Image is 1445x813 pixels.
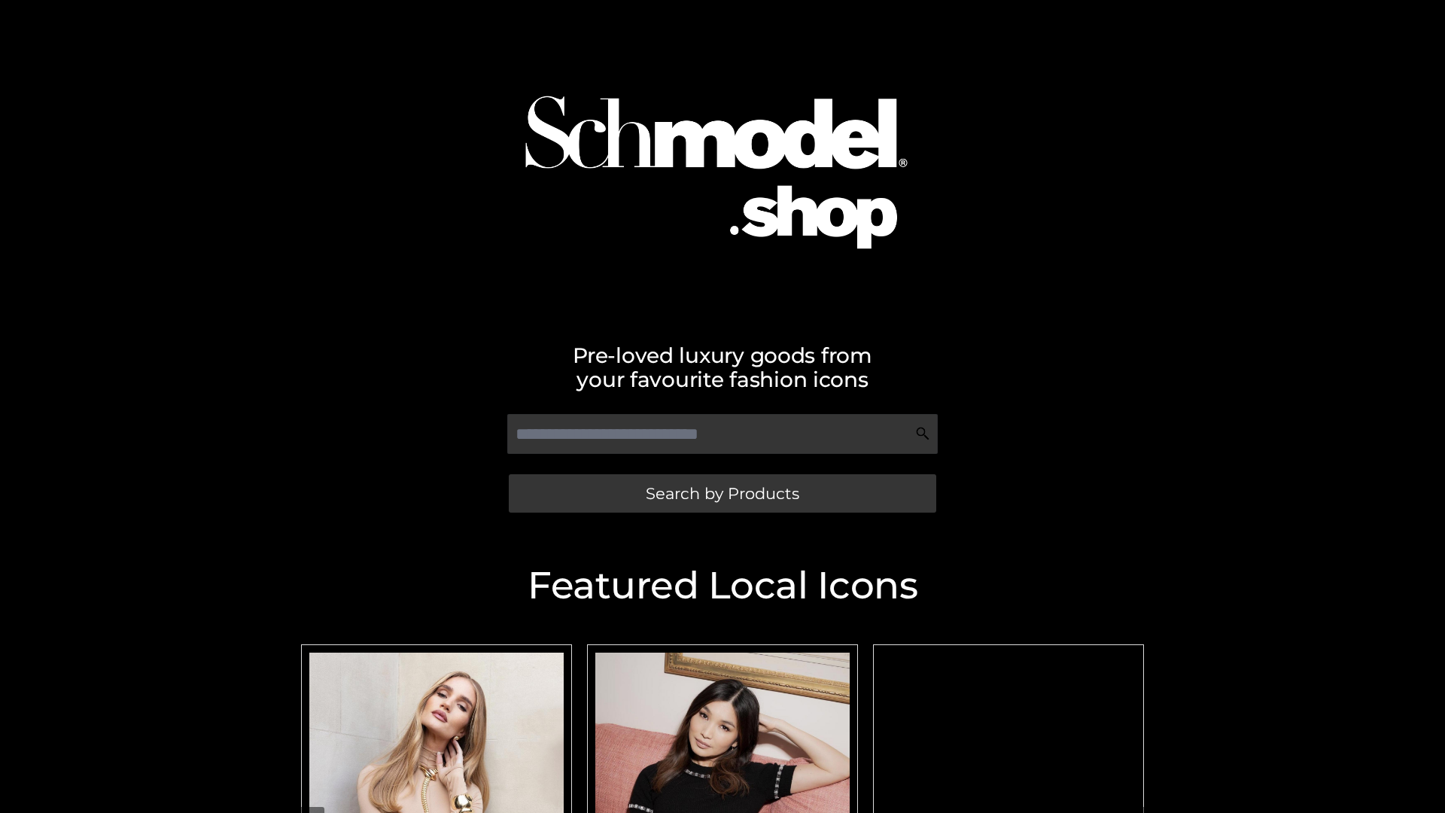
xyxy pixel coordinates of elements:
[294,343,1151,391] h2: Pre-loved luxury goods from your favourite fashion icons
[509,474,936,513] a: Search by Products
[646,486,799,501] span: Search by Products
[294,567,1151,604] h2: Featured Local Icons​
[915,426,930,441] img: Search Icon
